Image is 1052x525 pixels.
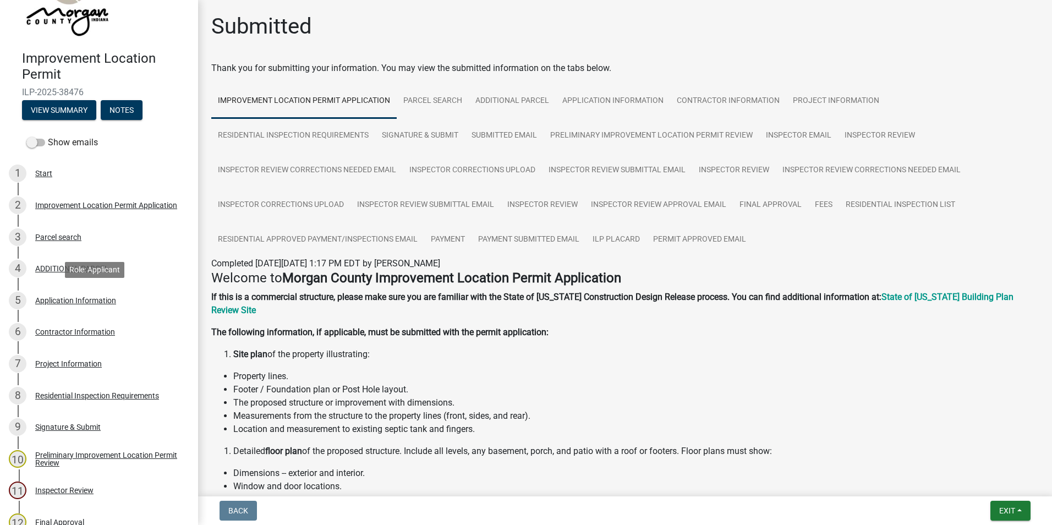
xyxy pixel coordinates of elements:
[9,387,26,404] div: 8
[211,188,350,223] a: Inspector Corrections Upload
[9,450,26,468] div: 10
[9,165,26,182] div: 1
[35,169,52,177] div: Start
[282,270,621,286] strong: Morgan County Improvement Location Permit Application
[35,392,159,400] div: Residential Inspection Requirements
[776,153,967,188] a: Inspector Review Corrections Needed Email
[35,233,81,241] div: Parcel search
[233,409,1039,423] li: Measurements from the structure to the property lines (front, sides, and rear).
[646,222,753,258] a: Permit Approved Email
[233,445,1039,458] li: Detailed of the proposed structure. Include all levels, any basement, porch, and patio with a roo...
[375,118,465,154] a: Signature & Submit
[265,446,302,456] strong: floor plan
[233,396,1039,409] li: The proposed structure or improvement with dimensions.
[501,188,584,223] a: Inspector Review
[22,100,96,120] button: View Summary
[472,222,586,258] a: Payment Submitted Email
[233,349,267,359] strong: Site plan
[228,506,248,515] span: Back
[733,188,808,223] a: Final Approval
[233,348,1039,361] li: of the property illustrating:
[211,222,424,258] a: Residential Approved Payment/Inspections Email
[999,506,1015,515] span: Exit
[233,480,1039,493] li: Window and door locations.
[759,118,838,154] a: Inspector Email
[211,13,312,40] h1: Submitted
[556,84,670,119] a: Application Information
[544,118,759,154] a: Preliminary Improvement Location Permit Review
[670,84,786,119] a: Contractor Information
[692,153,776,188] a: Inspector Review
[990,501,1031,521] button: Exit
[465,118,544,154] a: Submitted Email
[211,62,1039,75] div: Thank you for submitting your information. You may view the submitted information on the tabs below.
[211,258,440,269] span: Completed [DATE][DATE] 1:17 PM EDT by [PERSON_NAME]
[397,84,469,119] a: Parcel search
[22,87,176,97] span: ILP-2025-38476
[9,323,26,341] div: 6
[9,196,26,214] div: 2
[808,188,839,223] a: Fees
[211,292,1013,315] a: State of [US_STATE] Building Plan Review Site
[233,423,1039,436] li: Location and measurement to existing septic tank and fingers.
[469,84,556,119] a: ADDITIONAL PARCEL
[9,260,26,277] div: 4
[22,106,96,115] wm-modal-confirm: Summary
[584,188,733,223] a: Inspector Review Approval Email
[542,153,692,188] a: Inspector Review Submittal Email
[35,297,116,304] div: Application Information
[9,418,26,436] div: 9
[35,201,177,209] div: Improvement Location Permit Application
[35,265,109,272] div: ADDITIONAL PARCEL
[211,270,1039,286] h4: Welcome to
[838,118,922,154] a: Inspector Review
[211,118,375,154] a: Residential Inspection Requirements
[101,100,143,120] button: Notes
[403,153,542,188] a: Inspector Corrections Upload
[211,292,881,302] strong: If this is a commercial structure, please make sure you are familiar with the State of [US_STATE]...
[211,84,397,119] a: Improvement Location Permit Application
[35,328,115,336] div: Contractor Information
[9,355,26,373] div: 7
[211,153,403,188] a: Inspector Review Corrections Needed Email
[35,451,180,467] div: Preliminary Improvement Location Permit Review
[233,467,1039,480] li: Dimensions -- exterior and interior.
[586,222,646,258] a: ILP Placard
[101,106,143,115] wm-modal-confirm: Notes
[35,486,94,494] div: Inspector Review
[786,84,886,119] a: Project Information
[35,423,101,431] div: Signature & Submit
[9,482,26,499] div: 11
[220,501,257,521] button: Back
[233,383,1039,396] li: Footer / Foundation plan or Post Hole layout.
[839,188,962,223] a: Residential Inspection List
[26,136,98,149] label: Show emails
[35,360,102,368] div: Project Information
[9,292,26,309] div: 5
[211,327,549,337] strong: The following information, if applicable, must be submitted with the permit application:
[65,262,124,278] div: Role: Applicant
[424,222,472,258] a: Payment
[22,51,189,83] h4: Improvement Location Permit
[9,228,26,246] div: 3
[233,370,1039,383] li: Property lines.
[350,188,501,223] a: Inspector Review Submittal Email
